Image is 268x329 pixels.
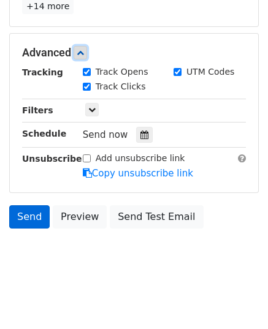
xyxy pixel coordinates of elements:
strong: Filters [22,105,53,115]
label: Track Clicks [96,80,146,93]
h5: Advanced [22,46,246,59]
strong: Tracking [22,67,63,77]
label: UTM Codes [186,66,234,78]
strong: Schedule [22,129,66,138]
a: Send Test Email [110,205,203,229]
span: Send now [83,129,128,140]
iframe: Chat Widget [207,270,268,329]
a: Preview [53,205,107,229]
label: Add unsubscribe link [96,152,185,165]
strong: Unsubscribe [22,154,82,164]
label: Track Opens [96,66,148,78]
a: Send [9,205,50,229]
a: Copy unsubscribe link [83,168,193,179]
